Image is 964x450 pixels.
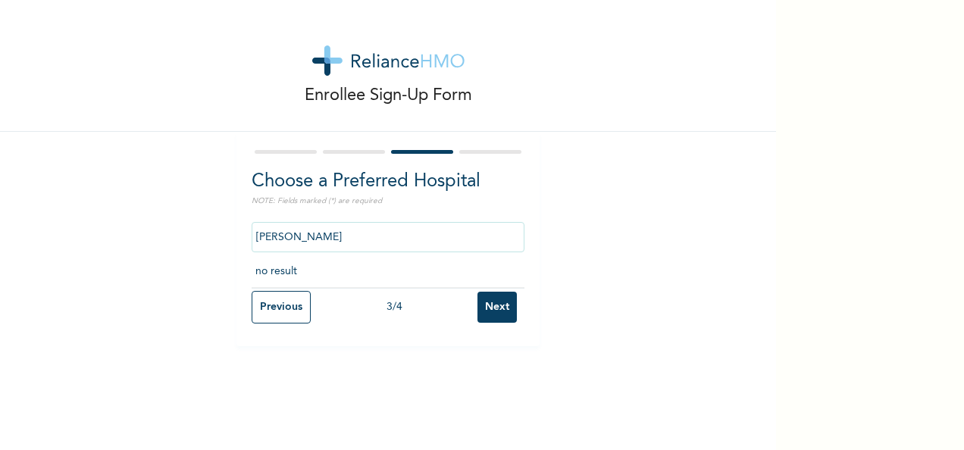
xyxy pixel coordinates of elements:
[477,292,517,323] input: Next
[305,83,472,108] p: Enrollee Sign-Up Form
[252,195,524,207] p: NOTE: Fields marked (*) are required
[311,299,477,315] div: 3 / 4
[252,291,311,323] input: Previous
[252,168,524,195] h2: Choose a Preferred Hospital
[255,264,521,280] p: no result
[312,45,465,76] img: logo
[252,222,524,252] input: Search by name, address or governorate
